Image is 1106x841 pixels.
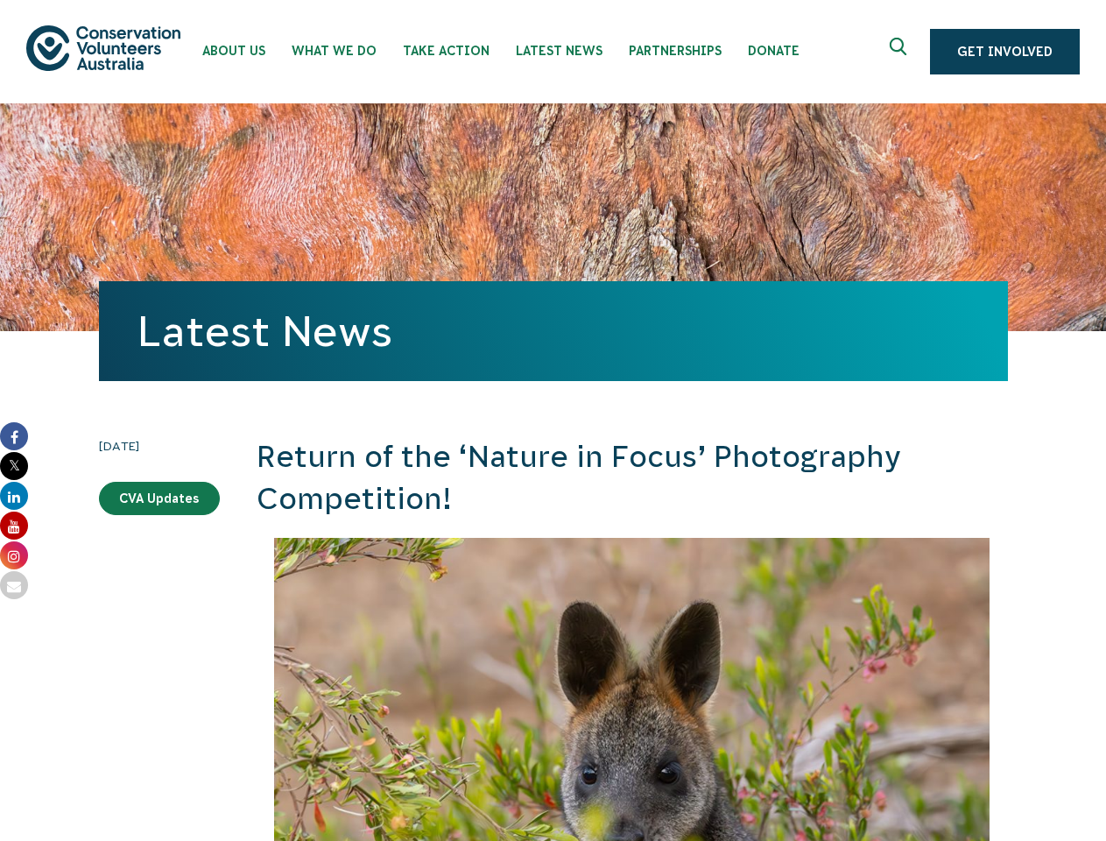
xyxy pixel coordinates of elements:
a: CVA Updates [99,482,220,515]
button: Expand search box Close search box [879,31,921,73]
span: Expand search box [890,38,912,66]
span: Latest News [516,44,602,58]
h2: Return of the ‘Nature in Focus’ Photography Competition! [257,436,1008,519]
img: logo.svg [26,25,180,70]
span: Take Action [403,44,490,58]
span: Donate [748,44,800,58]
span: About Us [202,44,265,58]
a: Get Involved [930,29,1080,74]
span: What We Do [292,44,377,58]
span: Partnerships [629,44,722,58]
time: [DATE] [99,436,220,456]
a: Latest News [137,307,392,355]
